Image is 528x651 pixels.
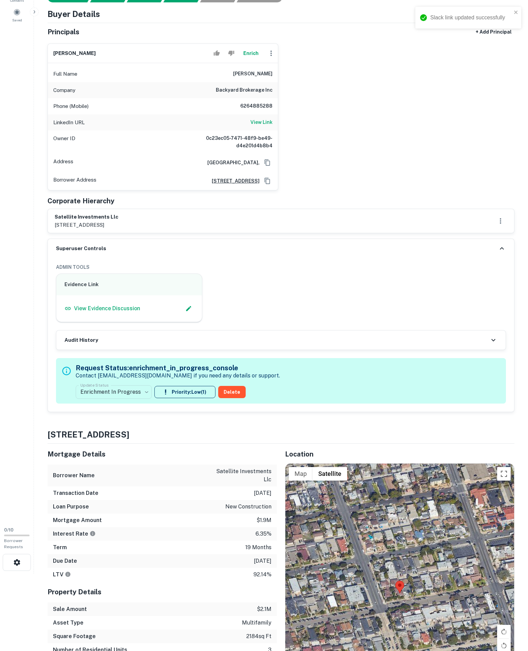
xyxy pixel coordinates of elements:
[202,159,260,166] h6: [GEOGRAPHIC_DATA],
[56,245,106,253] h6: Superuser Controls
[65,571,71,577] svg: LTVs displayed on the website are for informational purposes only and may be reported incorrectly...
[497,625,511,638] button: Rotate map clockwise
[53,503,89,511] h6: Loan Purpose
[2,6,32,24] a: Saved
[191,134,272,149] h6: 0c23ec05-7471-48f9-be49-d4e201d4b8b4
[4,527,14,533] span: 0 / 10
[53,50,96,57] h6: [PERSON_NAME]
[246,632,271,640] p: 2184 sq ft
[225,46,237,60] button: Reject
[12,17,22,23] span: Saved
[48,428,514,441] h4: [STREET_ADDRESS]
[250,118,272,126] h6: View Link
[245,543,271,552] p: 19 months
[257,605,271,613] p: $2.1m
[53,619,83,627] h6: Asset Type
[76,372,280,380] p: Contact [EMAIL_ADDRESS][DOMAIN_NAME] if you need any details or support.
[497,467,511,481] button: Toggle fullscreen view
[48,8,100,20] h4: Buyer Details
[53,530,96,538] h6: Interest Rate
[53,176,96,186] p: Borrower Address
[256,530,271,538] p: 6.35%
[53,632,96,640] h6: Square Footage
[254,489,271,497] p: [DATE]
[225,503,271,511] p: new construction
[90,531,96,537] svg: The interest rates displayed on the website are for informational purposes only and may be report...
[210,467,271,484] p: satellite investments llc
[76,363,280,373] h5: Request Status: enrichment_in_progress_console
[53,157,73,168] p: Address
[262,157,272,168] button: Copy Address
[53,86,75,94] p: Company
[48,27,79,37] h5: Principals
[254,557,271,565] p: [DATE]
[211,46,223,60] button: Accept
[56,263,506,271] h6: ADMIN TOOLS
[53,471,95,480] h6: Borrower Name
[64,281,194,289] h6: Evidence Link
[262,176,272,186] button: Copy Address
[53,605,87,613] h6: Sale Amount
[53,489,98,497] h6: Transaction Date
[64,304,140,313] a: View Evidence Discussion
[76,383,152,402] div: Enrichment In Progress
[285,449,514,459] h5: Location
[48,196,114,206] h5: Corporate Hierarchy
[64,336,98,344] h6: Audit History
[80,382,109,388] label: Update Status
[232,102,272,110] h6: 6264885288
[53,543,67,552] h6: Term
[218,386,246,398] button: Delete
[53,134,75,149] p: Owner ID
[53,516,102,524] h6: Mortgage Amount
[494,597,528,629] iframe: Chat Widget
[48,587,277,597] h5: Property Details
[430,14,512,22] div: Slack link updated successfully
[216,86,272,94] h6: backyard brokerage inc
[53,571,71,579] h6: LTV
[53,70,77,78] p: Full Name
[253,571,271,579] p: 92.14%
[250,118,272,127] a: View Link
[184,303,194,314] button: Edit Slack Link
[53,557,77,565] h6: Due Date
[55,221,118,229] p: [STREET_ADDRESS]
[242,619,271,627] p: multifamily
[55,213,118,221] h6: satellite investments llc
[206,177,260,185] a: [STREET_ADDRESS]
[53,118,85,127] p: LinkedIn URL
[154,386,215,398] button: Priority:Low(1)
[233,70,272,78] h6: [PERSON_NAME]
[74,304,140,313] p: View Evidence Discussion
[240,46,262,60] button: Enrich
[289,467,313,481] button: Show street map
[313,467,347,481] button: Show satellite imagery
[53,102,89,110] p: Phone (Mobile)
[514,10,518,16] button: close
[4,538,23,549] span: Borrower Requests
[257,516,271,524] p: $1.9m
[48,449,277,459] h5: Mortgage Details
